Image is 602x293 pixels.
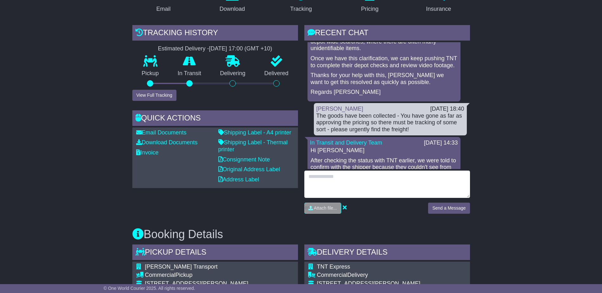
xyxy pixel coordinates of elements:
[145,280,248,287] div: [STREET_ADDRESS][PERSON_NAME]
[132,70,169,77] p: Pickup
[132,244,298,262] div: Pickup Details
[311,89,457,96] p: Regards [PERSON_NAME]
[145,272,175,278] span: Commercial
[311,72,457,86] p: Thanks for your help with this, [PERSON_NAME] we want to get this resolved as quickly as possible.
[218,139,288,153] a: Shipping Label - Thermal printer
[220,5,245,13] div: Download
[317,272,347,278] span: Commercial
[426,5,451,13] div: Insurance
[211,70,255,77] p: Delivering
[103,286,195,291] span: © One World Courier 2025. All rights reserved.
[156,5,170,13] div: Email
[317,264,350,270] span: TNT Express
[428,203,470,214] button: Send a Message
[218,156,270,163] a: Consignment Note
[218,129,291,136] a: Shipping Label - A4 printer
[132,25,298,42] div: Tracking history
[136,139,198,146] a: Download Documents
[255,70,298,77] p: Delivered
[290,5,312,13] div: Tracking
[136,149,159,156] a: Invoice
[316,113,464,133] div: The goods have been collected - You have gone as far as approving the pricing so there must be tr...
[304,244,470,262] div: Delivery Details
[424,140,458,146] div: [DATE] 14:33
[145,264,218,270] span: [PERSON_NAME] Transport
[132,45,298,52] div: Estimated Delivery -
[316,106,363,112] a: [PERSON_NAME]
[132,228,470,241] h3: Booking Details
[310,140,382,146] a: In Transit and Delivery Team
[136,129,187,136] a: Email Documents
[132,110,298,127] div: Quick Actions
[317,272,420,279] div: Delivery
[311,147,457,154] p: Hi [PERSON_NAME]
[168,70,211,77] p: In Transit
[209,45,272,52] div: [DATE] 17:00 (GMT +10)
[218,176,259,183] a: Address Label
[311,157,457,178] p: After checking the status with TNT earlier, we were told to confirm with the shipper because they...
[132,90,176,101] button: View Full Tracking
[317,280,420,287] div: [STREET_ADDRESS][PERSON_NAME]
[304,25,470,42] div: RECENT CHAT
[145,272,248,279] div: Pickup
[218,166,280,173] a: Original Address Label
[361,5,379,13] div: Pricing
[430,106,464,113] div: [DATE] 18:40
[311,55,457,69] p: Once we have this clarification, we can keep pushing TNT to complete their depot checks and revie...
